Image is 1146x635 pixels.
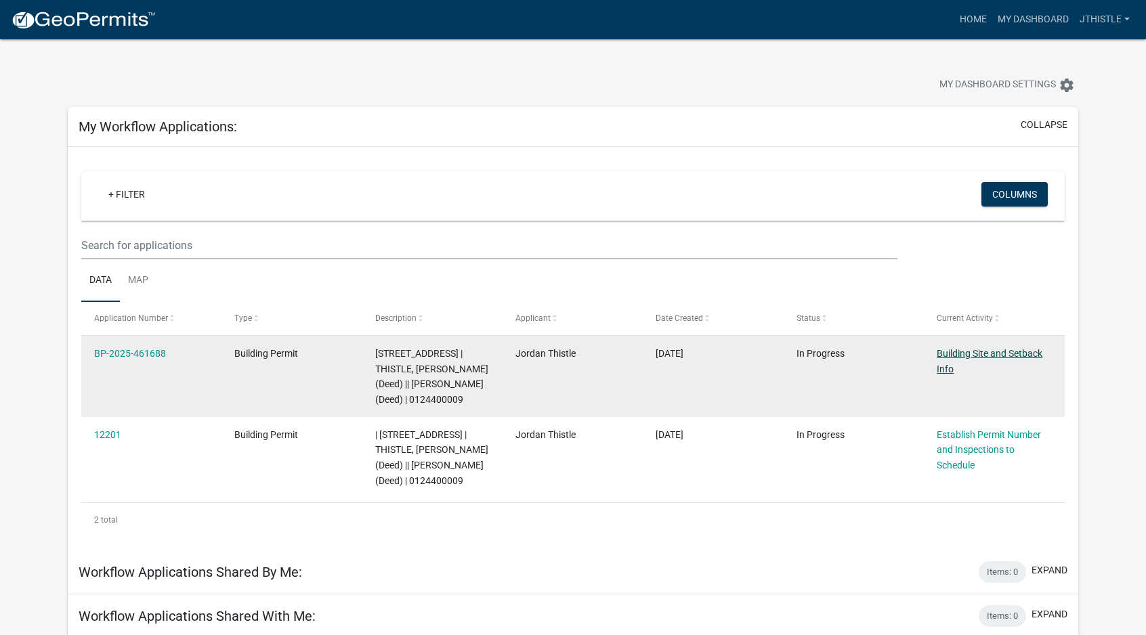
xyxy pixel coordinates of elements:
span: Building Permit [234,348,298,359]
a: BP-2025-461688 [94,348,166,359]
i: settings [1059,77,1075,93]
a: + Filter [98,182,156,206]
a: Building Site and Setback Info [937,348,1042,374]
span: Current Activity [937,313,993,323]
datatable-header-cell: Application Number [81,302,221,334]
datatable-header-cell: Status [784,302,924,334]
button: expand [1032,607,1067,621]
span: 10362 N 83RD AVE W | THISTLE, JORDAN R (Deed) || THISTLE, JESSICA C (Deed) | 0124400009 [375,348,488,405]
h5: Workflow Applications Shared With Me: [79,608,316,624]
h5: My Workflow Applications: [79,118,237,135]
datatable-header-cell: Description [362,302,502,334]
div: 2 total [81,503,1065,537]
span: In Progress [797,348,845,359]
span: Building Permit [234,429,298,440]
button: My Dashboard Settingssettings [929,72,1086,98]
div: Items: 0 [979,561,1026,583]
a: Establish Permit Number and Inspections to Schedule [937,429,1041,471]
a: Data [81,259,120,303]
a: Home [954,7,992,32]
button: expand [1032,563,1067,577]
span: Type [234,313,252,323]
div: collapse [68,147,1079,550]
span: Jordan Thistle [515,429,576,440]
button: collapse [1021,118,1067,132]
datatable-header-cell: Current Activity [924,302,1064,334]
span: Status [797,313,820,323]
span: Description [375,313,417,323]
input: Search for applications [81,232,898,259]
span: Application Number [94,313,168,323]
span: Jordan Thistle [515,348,576,359]
a: jthistle [1074,7,1135,32]
span: | 10362 N 83RD AVE W | THISTLE, JORDAN R (Deed) || THISTLE, JESSICA C (Deed) | 0124400009 [375,429,488,486]
span: My Dashboard Settings [939,77,1056,93]
h5: Workflow Applications Shared By Me: [79,564,302,580]
a: 12201 [94,429,121,440]
a: Map [120,259,156,303]
span: Applicant [515,313,551,323]
span: In Progress [797,429,845,440]
datatable-header-cell: Applicant [503,302,643,334]
datatable-header-cell: Date Created [643,302,783,334]
div: Items: 0 [979,605,1026,627]
button: Columns [981,182,1048,206]
datatable-header-cell: Type [221,302,362,334]
span: Date Created [656,313,703,323]
a: My Dashboard [992,7,1074,32]
span: 08/10/2021 [656,429,683,440]
span: 08/10/2025 [656,348,683,359]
